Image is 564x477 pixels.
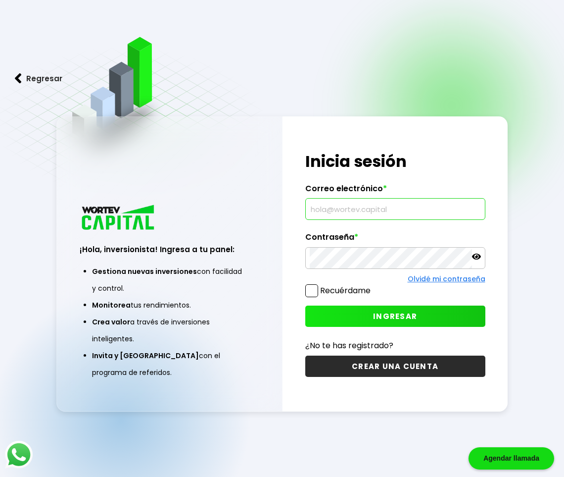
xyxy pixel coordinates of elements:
[15,73,22,84] img: flecha izquierda
[305,356,485,377] button: CREAR UNA CUENTA
[92,300,131,310] span: Monitorea
[373,311,417,321] span: INGRESAR
[305,339,485,377] a: ¿No te has registrado?CREAR UNA CUENTA
[305,184,485,199] label: Correo electrónico
[92,314,247,347] li: a través de inversiones inteligentes.
[5,441,33,469] img: logos_whatsapp-icon.242b2217.svg
[80,204,158,233] img: logo_wortev_capital
[305,306,485,327] button: INGRESAR
[92,347,247,381] li: con el programa de referidos.
[92,266,197,276] span: Gestiona nuevas inversiones
[305,232,485,247] label: Contraseña
[80,244,260,255] h3: ¡Hola, inversionista! Ingresa a tu panel:
[92,263,247,297] li: con facilidad y control.
[92,317,130,327] span: Crea valor
[305,339,485,352] p: ¿No te has registrado?
[92,297,247,314] li: tus rendimientos.
[408,274,485,284] a: Olvidé mi contraseña
[305,150,485,173] h1: Inicia sesión
[310,199,481,219] input: hola@wortev.capital
[320,285,371,296] label: Recuérdame
[92,351,199,361] span: Invita y [GEOGRAPHIC_DATA]
[469,447,554,470] div: Agendar llamada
